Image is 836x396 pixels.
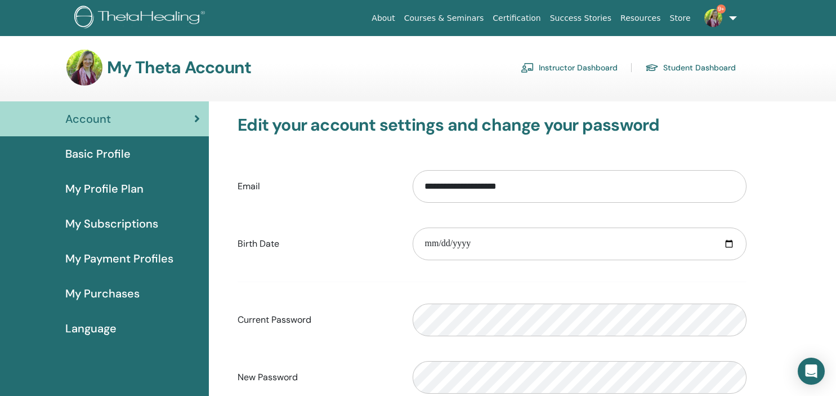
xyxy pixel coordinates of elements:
img: default.jpg [704,9,722,27]
h3: My Theta Account [107,57,251,78]
a: Certification [488,8,545,29]
span: Basic Profile [65,145,131,162]
a: Success Stories [546,8,616,29]
a: Student Dashboard [645,59,736,77]
span: My Profile Plan [65,180,144,197]
span: 9+ [717,5,726,14]
a: Resources [616,8,665,29]
img: chalkboard-teacher.svg [521,63,534,73]
span: Language [65,320,117,337]
span: My Payment Profiles [65,250,173,267]
span: Account [65,110,111,127]
div: Open Intercom Messenger [798,358,825,385]
span: My Purchases [65,285,140,302]
a: Instructor Dashboard [521,59,618,77]
label: Birth Date [229,233,404,255]
a: About [367,8,399,29]
a: Courses & Seminars [400,8,489,29]
label: Email [229,176,404,197]
img: graduation-cap.svg [645,63,659,73]
label: New Password [229,367,404,388]
img: default.jpg [66,50,102,86]
img: logo.png [74,6,209,31]
span: My Subscriptions [65,215,158,232]
a: Store [665,8,695,29]
label: Current Password [229,309,404,331]
h3: Edit your account settings and change your password [238,115,746,135]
